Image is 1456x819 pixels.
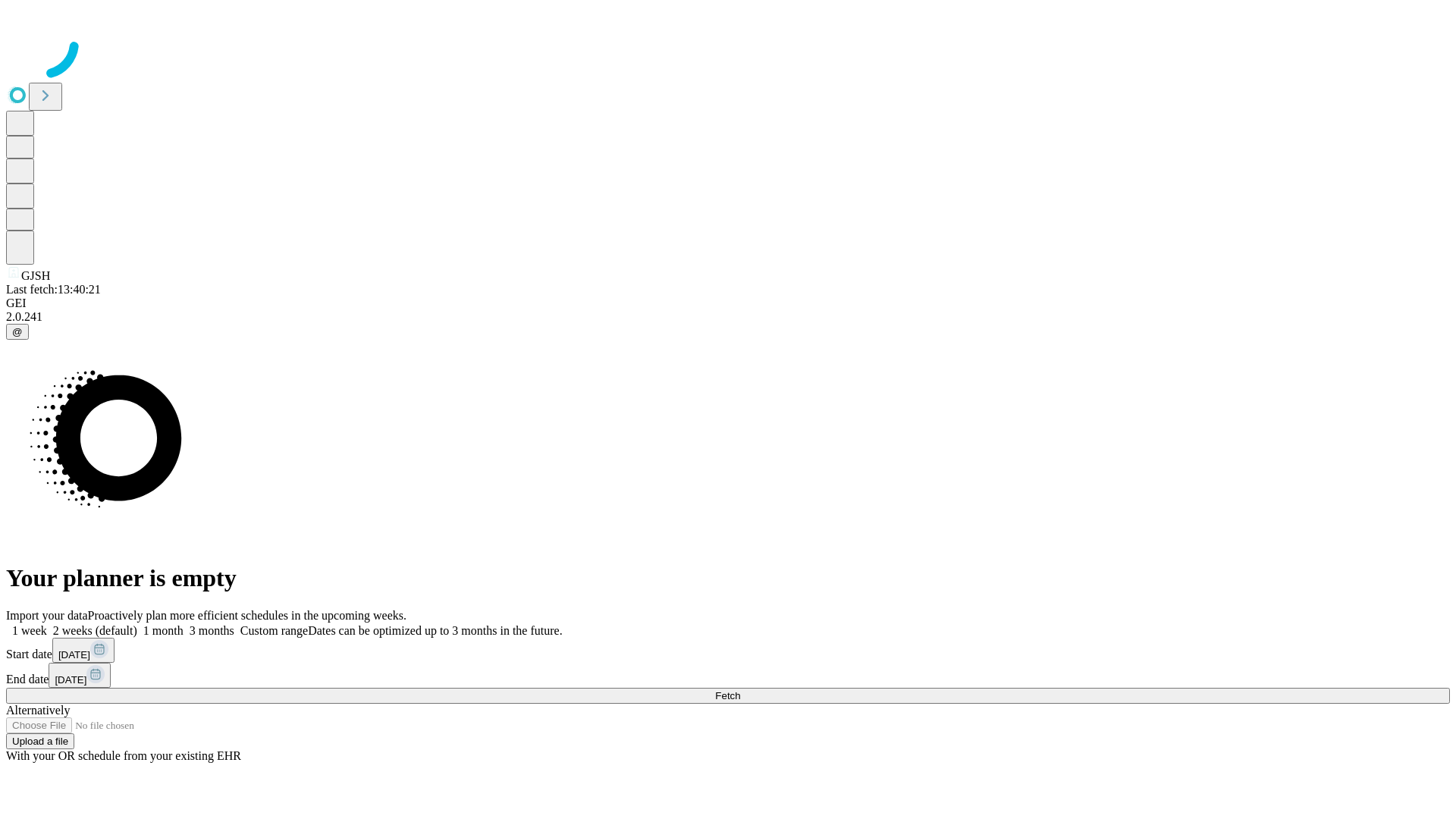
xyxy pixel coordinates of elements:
[190,624,234,637] span: 3 months
[49,663,111,688] button: [DATE]
[308,624,562,637] span: Dates can be optimized up to 3 months in the future.
[240,624,308,637] span: Custom range
[6,564,1450,592] h1: Your planner is empty
[21,269,50,282] span: GJSH
[6,663,1450,688] div: End date
[6,704,70,717] span: Alternatively
[6,324,29,340] button: @
[6,609,88,622] span: Import your data
[143,624,184,637] span: 1 month
[55,674,86,686] span: [DATE]
[12,326,23,337] span: @
[58,649,90,661] span: [DATE]
[53,624,137,637] span: 2 weeks (default)
[6,749,241,762] span: With your OR schedule from your existing EHR
[6,638,1450,663] div: Start date
[6,688,1450,704] button: Fetch
[6,297,1450,310] div: GEI
[88,609,406,622] span: Proactively plan more efficient schedules in the upcoming weeks.
[52,638,115,663] button: [DATE]
[715,690,740,701] span: Fetch
[6,733,74,749] button: Upload a file
[12,624,47,637] span: 1 week
[6,283,101,296] span: Last fetch: 13:40:21
[6,310,1450,324] div: 2.0.241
